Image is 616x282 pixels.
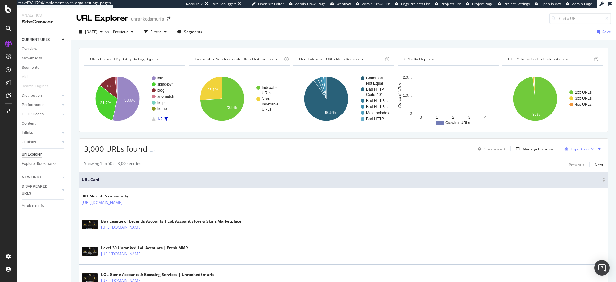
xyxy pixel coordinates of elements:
[22,13,66,18] div: Analytics
[22,202,66,209] a: Analysis Info
[22,202,44,209] div: Analysis Info
[90,56,155,62] span: URLs Crawled By Botify By pagetype
[513,145,554,153] button: Manage Columns
[22,92,60,99] a: Distribution
[76,27,105,37] button: [DATE]
[532,112,540,117] text: 98%
[22,92,42,99] div: Distribution
[262,91,271,95] text: URLs
[562,144,595,154] button: Export as CSV
[22,74,38,80] a: Visits
[207,88,218,92] text: 26.1%
[101,272,214,277] div: LOL Game Accounts & Boosting Services | UnrankedSmurfs
[502,71,603,127] div: A chart.
[366,105,388,109] text: Bad HTTP…
[82,220,98,229] img: main image
[22,130,60,136] a: Inlinks
[124,98,135,103] text: 53.6%
[22,174,41,181] div: NEW URLS
[82,193,150,199] div: 301 Moved Permanently
[84,71,185,127] svg: A chart.
[472,1,493,6] span: Project Page
[572,1,592,6] span: Admin Page
[82,247,98,256] img: main image
[189,71,290,127] svg: A chart.
[595,162,603,168] div: Next
[22,151,42,158] div: Url Explorer
[157,88,165,93] text: blog
[498,1,530,6] a: Project Settings
[484,146,505,152] div: Create alert
[507,54,592,64] h4: HTTP Status Codes Distribution
[22,160,56,167] div: Explorer Bookmarks
[262,102,278,106] text: Indexable
[366,111,389,115] text: Meta noindex
[84,143,148,154] span: 3,000 URLs found
[22,174,60,181] a: NEW URLS
[157,100,165,105] text: help
[22,36,60,43] a: CURRENT URLS
[594,260,610,276] div: Open Intercom Messenger
[252,1,284,6] a: Open Viz Editor
[154,148,155,153] div: -
[403,75,412,80] text: 2,0…
[466,1,493,6] a: Project Page
[175,27,205,37] button: Segments
[22,183,54,197] div: DISAPPEARED URLS
[22,111,60,118] a: HTTP Codes
[22,183,60,197] a: DISAPPEARED URLS
[366,98,388,103] text: Bad HTTP…
[22,151,66,158] a: Url Explorer
[566,1,592,6] a: Admin Page
[293,71,394,127] svg: A chart.
[366,76,383,80] text: Canonical
[420,115,422,120] text: 0
[85,29,98,34] span: 2025 Apr. 23rd
[84,161,141,168] div: Showing 1 to 50 of 3,000 entries
[436,115,438,120] text: 1
[602,29,611,34] div: Save
[452,115,454,120] text: 2
[193,54,283,64] h4: Indexable / Non-Indexable URLs Distributions
[401,1,430,6] span: Logs Projects List
[468,115,470,120] text: 3
[569,161,584,168] button: Previous
[262,86,278,90] text: Indexable
[575,96,592,101] text: 3xx URLs
[22,55,42,62] div: Movements
[337,1,351,6] span: Webflow
[22,55,66,62] a: Movements
[535,1,561,6] a: Open in dev
[549,13,611,24] input: Find a URL
[404,56,430,62] span: URLs by Depth
[541,1,561,6] span: Open in dev
[262,107,271,112] text: URLs
[366,117,388,121] text: Bad HTTP…
[356,1,390,6] a: Admin Crawl List
[289,1,326,6] a: Admin Crawl Page
[226,105,237,110] text: 73.9%
[22,64,39,71] div: Segments
[150,150,153,152] img: Equal
[101,224,142,231] a: [URL][DOMAIN_NAME]
[295,1,326,6] span: Admin Crawl Page
[22,74,31,80] div: Visits
[22,130,33,136] div: Inlinks
[298,54,383,64] h4: Non-Indexable URLs Main Reason
[262,97,270,101] text: Non-
[569,162,584,168] div: Previous
[22,46,66,52] a: Overview
[184,29,202,34] span: Segments
[22,64,66,71] a: Segments
[107,84,114,88] text: 13%
[105,29,110,34] span: vs
[150,29,161,34] div: Filters
[325,110,336,115] text: 90.5%
[398,71,499,127] svg: A chart.
[299,56,359,62] span: Non-Indexable URLs Main Reason
[22,18,66,26] div: SiteCrawler
[435,1,461,6] a: Projects List
[403,93,412,98] text: 1,0…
